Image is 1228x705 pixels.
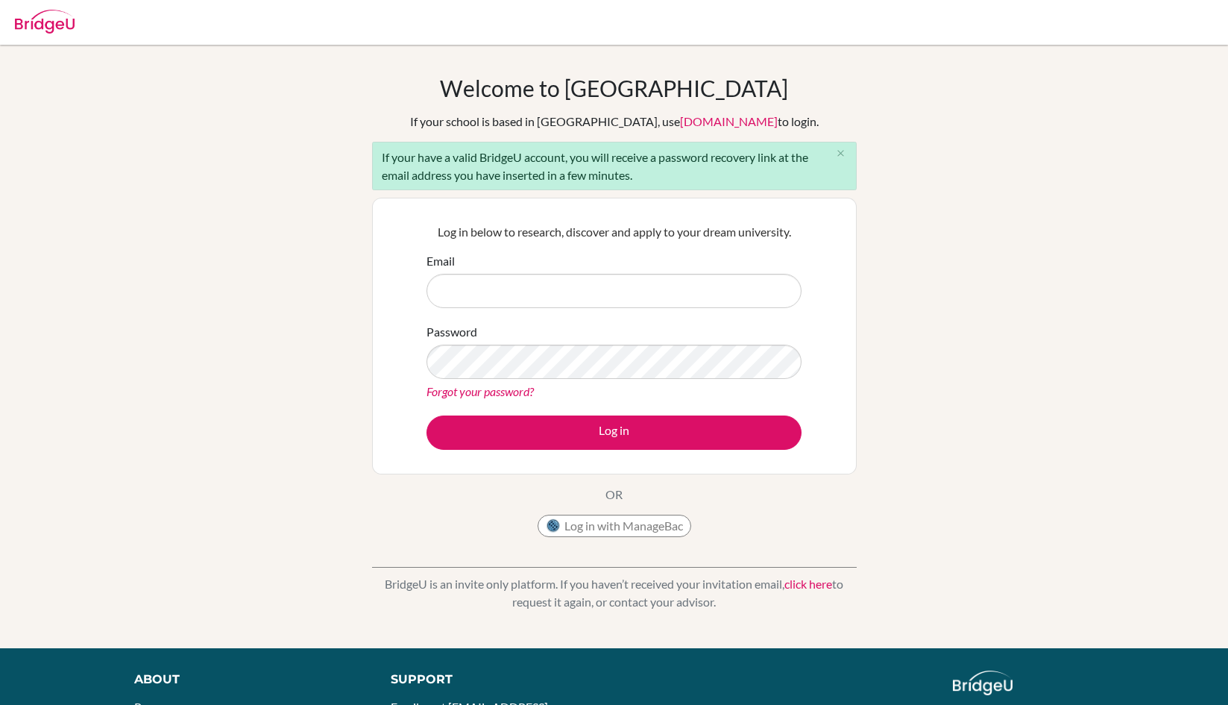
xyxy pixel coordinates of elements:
h1: Welcome to [GEOGRAPHIC_DATA] [440,75,788,101]
div: If your school is based in [GEOGRAPHIC_DATA], use to login. [410,113,819,131]
img: Bridge-U [15,10,75,34]
div: If your have a valid BridgeU account, you will receive a password recovery link at the email addr... [372,142,857,190]
p: BridgeU is an invite only platform. If you haven’t received your invitation email, to request it ... [372,575,857,611]
button: Log in with ManageBac [538,515,691,537]
div: About [134,671,357,689]
label: Password [426,323,477,341]
i: close [835,148,846,159]
p: Log in below to research, discover and apply to your dream university. [426,223,802,241]
div: Support [391,671,598,689]
a: [DOMAIN_NAME] [680,114,778,128]
label: Email [426,252,455,270]
img: logo_white@2x-f4f0deed5e89b7ecb1c2cc34c3e3d731f90f0f143d5ea2071677605dd97b5244.png [953,671,1013,695]
button: Log in [426,416,802,450]
button: Close [826,142,856,165]
a: click here [784,577,832,591]
p: OR [605,486,623,504]
a: Forgot your password? [426,384,534,398]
